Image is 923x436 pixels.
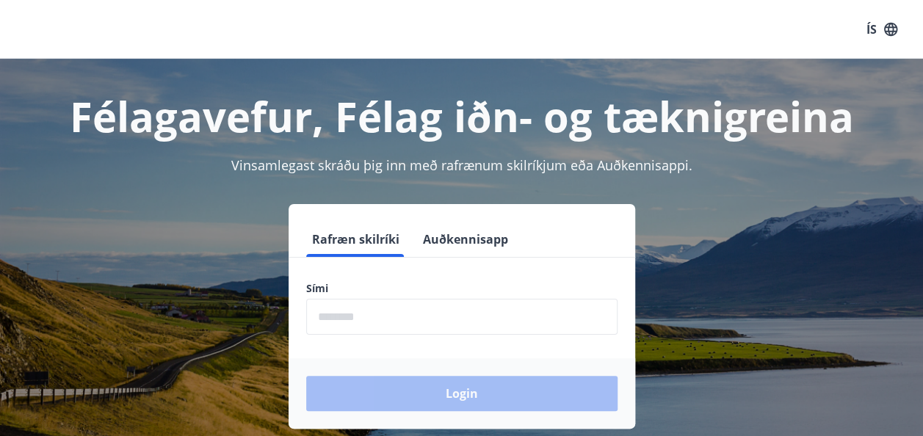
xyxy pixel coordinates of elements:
[417,222,514,257] button: Auðkennisapp
[18,88,905,144] h1: Félagavefur, Félag iðn- og tæknigreina
[858,16,905,43] button: ÍS
[306,281,618,296] label: Sími
[231,156,692,174] span: Vinsamlegast skráðu þig inn með rafrænum skilríkjum eða Auðkennisappi.
[306,222,405,257] button: Rafræn skilríki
